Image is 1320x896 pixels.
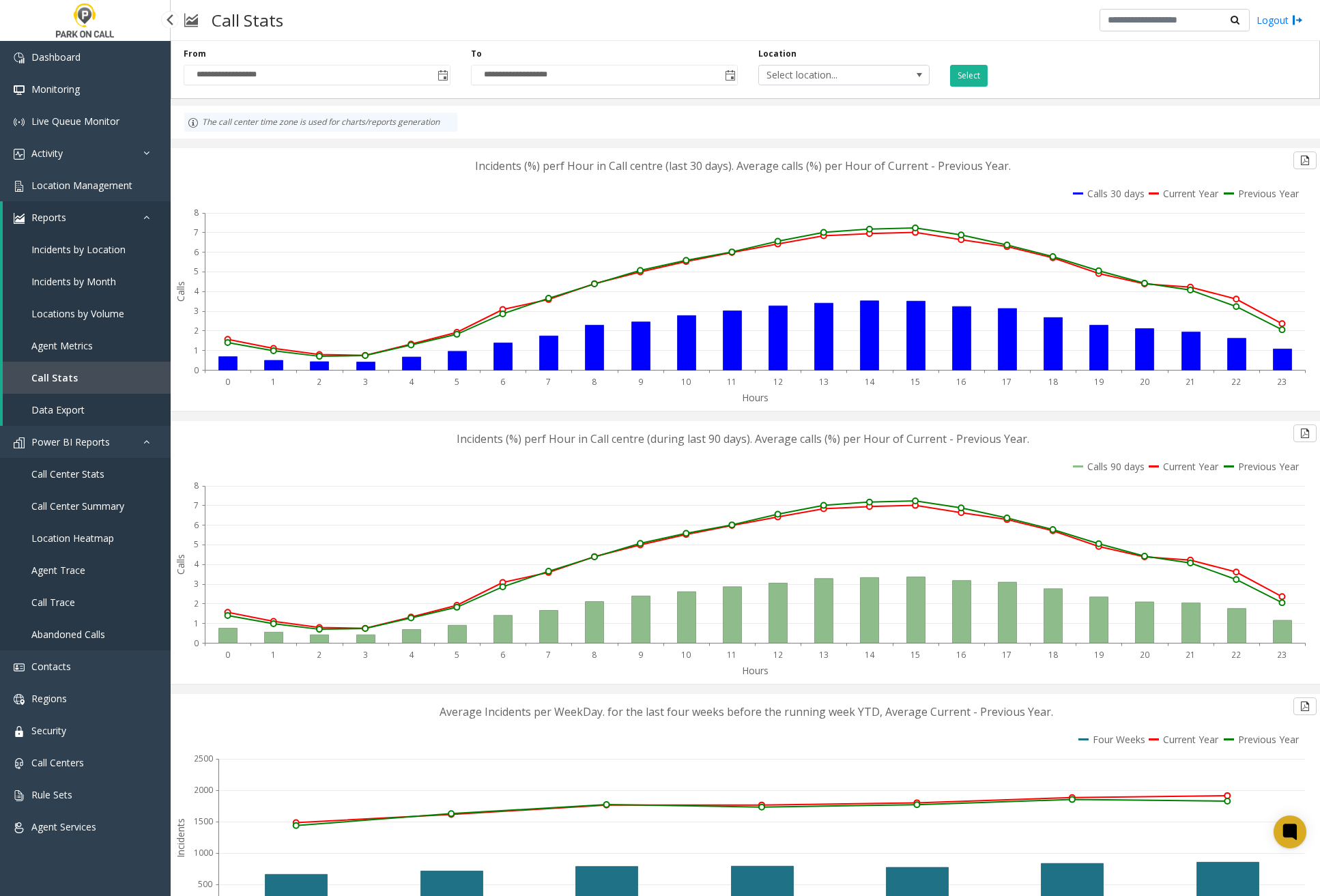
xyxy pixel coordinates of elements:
text: 8 [194,480,199,491]
span: Incidents by Month [31,275,116,288]
span: Contacts [31,660,71,673]
text: 1 [271,376,276,388]
span: Rule Sets [31,788,72,801]
text: 0 [194,364,199,376]
text: 10 [681,376,691,388]
text: 11 [727,649,736,661]
img: 'icon' [14,85,25,96]
text: 14 [865,376,875,388]
span: Activity [31,147,63,160]
span: Agent Services [31,820,96,833]
text: 8 [194,207,199,218]
text: 4 [409,649,414,661]
a: Agent Metrics [3,330,171,362]
span: Call Centers [31,756,84,769]
a: Call Stats [3,362,171,394]
text: 1 [194,618,199,629]
text: 11 [727,376,736,388]
img: 'icon' [14,181,25,192]
img: 'icon' [14,822,25,833]
img: 'icon' [14,694,25,705]
text: 5 [194,265,199,277]
text: 17 [1002,376,1011,388]
text: Calls [174,281,187,302]
text: 21 [1186,649,1195,661]
span: Call Center Summary [31,500,124,512]
text: 1 [194,345,199,356]
text: 8 [592,376,597,388]
text: 3 [363,649,368,661]
text: 15 [910,376,920,388]
text: 23 [1277,376,1287,388]
text: 6 [500,649,505,661]
text: Calls [174,554,187,575]
a: Incidents by Location [3,233,171,265]
a: Incidents by Month [3,265,171,298]
text: 12 [773,649,783,661]
text: 16 [956,649,966,661]
a: Reports [3,201,171,233]
span: Call Center Stats [31,467,104,480]
text: 500 [198,878,212,890]
text: 6 [500,376,505,388]
span: Agent Metrics [31,339,93,352]
text: 19 [1094,376,1104,388]
text: 2 [194,325,199,336]
text: 12 [773,376,783,388]
text: 17 [1002,649,1011,661]
div: The call center time zone is used for charts/reports generation [184,113,457,132]
span: Data Export [31,403,85,416]
span: Location Management [31,179,132,192]
span: Agent Trace [31,564,85,577]
text: 22 [1231,376,1241,388]
img: 'icon' [14,790,25,801]
text: 1500 [194,815,213,827]
span: Toggle popup [722,66,737,85]
text: 3 [363,376,368,388]
text: 9 [638,376,643,388]
img: 'icon' [14,53,25,63]
span: Regions [31,692,67,705]
img: infoIcon.svg [188,117,199,128]
text: 1000 [194,847,213,858]
span: Toggle popup [435,66,450,85]
text: Incidents (%) perf Hour in Call centre (during last 90 days). Average calls (%) per Hour of Curre... [457,431,1029,446]
span: Reports [31,211,66,224]
a: Logout [1257,13,1303,27]
span: Select location... [759,66,895,85]
text: 3 [194,578,199,590]
text: 18 [1048,649,1058,661]
text: 16 [956,376,966,388]
label: Location [758,48,797,60]
text: 4 [194,558,199,570]
h3: Call Stats [205,3,290,37]
text: 2000 [194,784,213,796]
text: 5 [455,376,459,388]
button: Export to pdf [1293,151,1317,169]
span: Live Queue Monitor [31,115,119,128]
text: 22 [1231,649,1241,661]
text: 10 [681,649,691,661]
text: 23 [1277,649,1287,661]
text: 6 [194,519,199,531]
text: 0 [225,376,230,388]
img: 'icon' [14,758,25,769]
img: 'icon' [14,213,25,224]
text: 7 [194,227,199,238]
button: Export to pdf [1293,424,1317,442]
span: Call Trace [31,596,75,609]
span: Power BI Reports [31,435,110,448]
text: Hours [742,391,769,404]
label: From [184,48,206,60]
text: 21 [1186,376,1195,388]
text: 2500 [194,753,213,764]
text: 1 [271,649,276,661]
text: 7 [546,649,551,661]
text: 6 [194,246,199,258]
span: Dashboard [31,50,81,63]
text: 9 [638,649,643,661]
text: 7 [194,500,199,511]
img: 'icon' [14,726,25,737]
text: 15 [910,649,920,661]
text: 14 [865,649,875,661]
